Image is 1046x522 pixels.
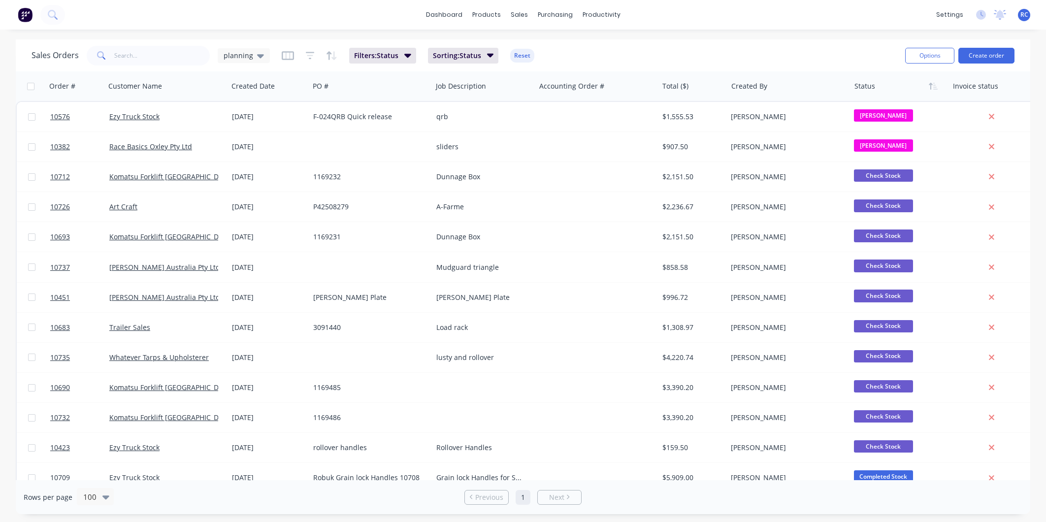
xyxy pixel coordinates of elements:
span: 10451 [50,293,70,302]
div: [PERSON_NAME] [731,293,840,302]
span: 10690 [50,383,70,392]
span: 10576 [50,112,70,122]
div: $907.50 [662,142,720,152]
div: Accounting Order # [539,81,604,91]
div: P42508279 [313,202,423,212]
div: Grain lock Handles for SO 10708 [436,473,527,483]
div: [DATE] [232,443,305,453]
a: Whatever Tarps & Upholsterer [109,353,209,362]
div: $3,390.20 [662,413,720,423]
span: 10735 [50,353,70,362]
div: productivity [578,7,625,22]
div: Rollover Handles [436,443,527,453]
div: 1169231 [313,232,423,242]
span: Check Stock [854,290,913,302]
div: [DATE] [232,353,305,362]
button: Reset [510,49,534,63]
span: [PERSON_NAME] [854,109,913,122]
div: products [467,7,506,22]
div: $1,308.97 [662,323,720,332]
div: $2,151.50 [662,232,720,242]
a: Ezy Truck Stock [109,112,160,121]
span: Rows per page [24,492,72,502]
a: Ezy Truck Stock [109,473,160,482]
span: Completed Stock [854,470,913,483]
div: Total ($) [662,81,688,91]
div: $2,236.67 [662,202,720,212]
a: Page 1 is your current page [516,490,530,505]
span: Check Stock [854,320,913,332]
a: Komatsu Forklift [GEOGRAPHIC_DATA] [109,413,233,422]
ul: Pagination [460,490,586,505]
div: Dunnage Box [436,172,527,182]
div: [PERSON_NAME] [731,262,840,272]
div: [PERSON_NAME] [731,112,840,122]
div: [PERSON_NAME] [731,353,840,362]
div: Order # [49,81,75,91]
a: 10712 [50,162,109,192]
div: [DATE] [232,383,305,392]
div: 1169232 [313,172,423,182]
span: 10423 [50,443,70,453]
span: 10709 [50,473,70,483]
button: Options [905,48,954,64]
span: 10693 [50,232,70,242]
a: 10382 [50,132,109,162]
span: RC [1020,10,1028,19]
a: Race Basics Oxley Pty Ltd [109,142,192,151]
div: [DATE] [232,202,305,212]
a: Next page [538,492,581,502]
div: Created By [731,81,767,91]
div: [PERSON_NAME] [731,172,840,182]
span: Check Stock [854,260,913,272]
div: rollover handles [313,443,423,453]
div: [PERSON_NAME] [731,443,840,453]
a: [PERSON_NAME] Australia Pty Ltd [109,293,220,302]
a: Komatsu Forklift [GEOGRAPHIC_DATA] [109,172,233,181]
div: $996.72 [662,293,720,302]
a: Previous page [465,492,508,502]
div: [PERSON_NAME] [731,202,840,212]
span: Previous [475,492,503,502]
div: Robuk Grain lock Handles 10708 [313,473,423,483]
img: Factory [18,7,33,22]
div: Customer Name [108,81,162,91]
span: planning [224,50,253,61]
span: Check Stock [854,440,913,453]
div: [PERSON_NAME] [731,383,840,392]
a: 10451 [50,283,109,312]
div: [PERSON_NAME] Plate [436,293,527,302]
span: Next [549,492,564,502]
span: Check Stock [854,410,913,423]
span: 10712 [50,172,70,182]
div: 3091440 [313,323,423,332]
div: A-Farme [436,202,527,212]
div: $1,555.53 [662,112,720,122]
div: [DATE] [232,112,305,122]
div: lusty and rollover [436,353,527,362]
a: 10683 [50,313,109,342]
span: 10737 [50,262,70,272]
div: Status [854,81,875,91]
div: [PERSON_NAME] [731,142,840,152]
a: Komatsu Forklift [GEOGRAPHIC_DATA] [109,232,233,241]
a: 10732 [50,403,109,432]
span: 10732 [50,413,70,423]
button: Sorting:Status [428,48,499,64]
div: [DATE] [232,323,305,332]
div: qrb [436,112,527,122]
a: 10735 [50,343,109,372]
div: [PERSON_NAME] [731,232,840,242]
div: $159.50 [662,443,720,453]
div: [PERSON_NAME] [731,323,840,332]
div: $858.58 [662,262,720,272]
div: [DATE] [232,172,305,182]
a: 10693 [50,222,109,252]
div: [DATE] [232,262,305,272]
div: [DATE] [232,142,305,152]
a: Komatsu Forklift [GEOGRAPHIC_DATA] [109,383,233,392]
div: 1169486 [313,413,423,423]
button: Filters:Status [349,48,416,64]
a: Trailer Sales [109,323,150,332]
div: [PERSON_NAME] Plate [313,293,423,302]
